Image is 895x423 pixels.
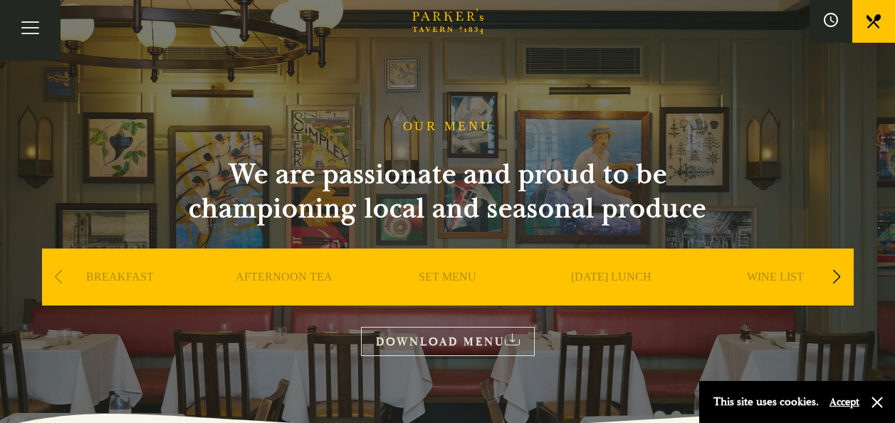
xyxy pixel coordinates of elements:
button: Close and accept [870,395,884,409]
div: Next slide [827,261,847,293]
button: Accept [829,395,859,409]
div: Previous slide [49,261,68,293]
h2: We are passionate and proud to be championing local and seasonal produce [163,157,733,226]
a: WINE LIST [747,270,804,327]
a: BREAKFAST [86,270,154,327]
div: 3 / 9 [370,249,526,348]
div: 2 / 9 [206,249,362,348]
a: [DATE] LUNCH [571,270,651,327]
a: AFTERNOON TEA [236,270,333,327]
div: 4 / 9 [533,249,690,348]
a: SET MENU [419,270,476,327]
div: 1 / 9 [42,249,199,348]
div: 5 / 9 [697,249,854,348]
a: DOWNLOAD MENU [361,327,535,356]
p: This site uses cookies. [713,392,819,412]
h1: OUR MENU [403,119,493,135]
